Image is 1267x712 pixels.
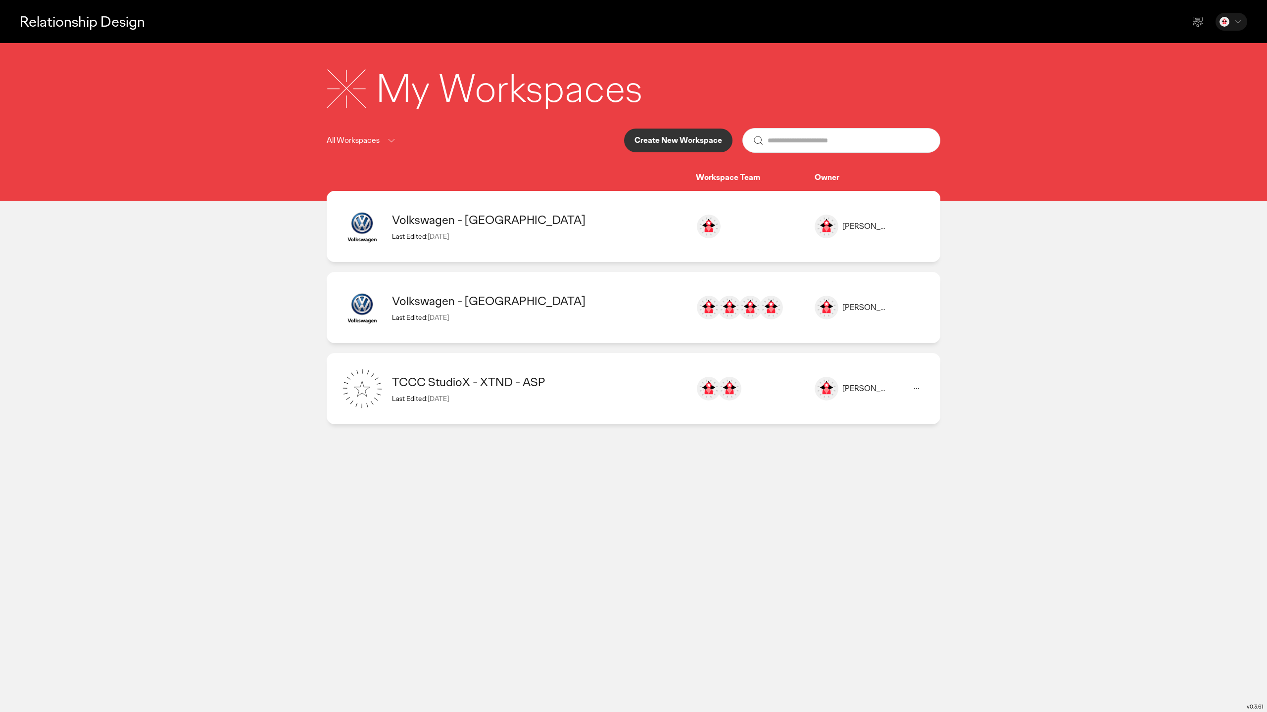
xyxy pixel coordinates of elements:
img: andrewye.hsiung@ogilvy.com [697,296,721,319]
div: TCCC StudioX - XTND - ASP [392,374,686,390]
img: yawenyw.huang@ogilvy.com [759,296,783,319]
div: Send feedback [1186,10,1210,34]
div: My Workspaces [376,63,642,114]
img: image [815,215,838,238]
div: Volkswagen - South Africa [392,212,686,227]
img: image [342,288,382,327]
div: Last Edited: [392,232,686,241]
span: [DATE] [428,313,449,322]
img: zoe.willems@ogilvy.co.za [697,215,721,238]
p: Relationship Design [20,11,145,32]
div: [PERSON_NAME] [842,384,889,394]
div: Workspace Team [696,173,815,183]
img: viccg.lin@ogilvy.com [738,296,762,319]
span: [DATE] [428,394,449,403]
img: irsan.gunawan@ogilvy.com [697,377,721,400]
button: Create New Workspace [624,129,732,152]
div: [PERSON_NAME] [842,303,889,313]
div: Last Edited: [392,313,686,322]
p: Create New Workspace [634,136,722,144]
img: peter.iafare@ogilvy.com [718,377,741,400]
p: All Workspaces [327,134,380,147]
div: Volkswagen - Taiwan [392,293,686,309]
div: Last Edited: [392,394,686,403]
img: image [815,296,838,319]
div: Owner [815,173,925,183]
div: [PERSON_NAME] [842,222,889,232]
img: Peter Iafare [1219,17,1229,27]
img: jamesjy.lin@ogilvy.com [718,296,741,319]
img: image [815,377,838,400]
span: [DATE] [428,232,449,241]
img: image [342,207,382,246]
